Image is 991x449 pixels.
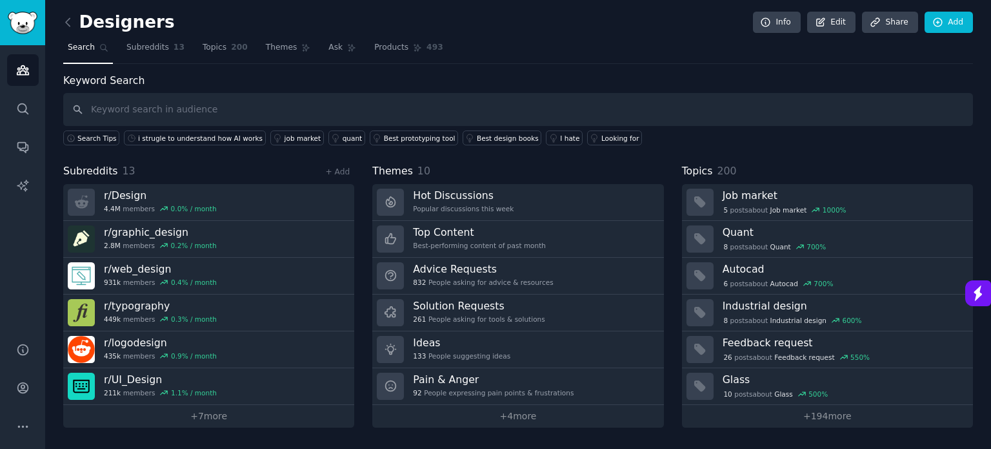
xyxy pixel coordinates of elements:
[372,405,663,428] a: +4more
[171,351,217,360] div: 0.9 % / month
[723,225,964,239] h3: Quant
[63,405,354,428] a: +7more
[723,373,964,386] h3: Glass
[266,42,297,54] span: Themes
[723,241,827,253] div: post s about
[723,353,732,362] span: 26
[413,299,545,313] h3: Solution Requests
[842,316,861,325] div: 600 %
[413,388,421,397] span: 92
[104,204,217,213] div: members
[171,241,217,250] div: 0.2 % / month
[104,241,121,250] span: 2.8M
[285,134,321,143] div: job market
[413,336,510,350] h3: Ideas
[104,315,121,324] span: 449k
[104,225,217,239] h3: r/ graphic_design
[104,336,217,350] h3: r/ logodesign
[374,42,408,54] span: Products
[104,189,217,202] h3: r/ Design
[68,299,95,326] img: typography
[68,225,95,253] img: graphic_design
[63,12,175,33] h2: Designers
[413,315,545,324] div: People asking for tools & solutions
[413,351,426,360] span: 133
[723,278,834,289] div: post s about
[63,295,354,331] a: r/typography449kmembers0.3% / month
[370,37,447,64] a: Products493
[723,279,728,288] span: 6
[63,368,354,405] a: r/UI_Design211kmembers1.1% / month
[261,37,315,64] a: Themes
[560,134,579,143] div: I hate
[126,42,169,54] span: Subreddits
[413,351,510,360] div: People suggesting ideas
[546,131,583,145] a: I hate
[682,221,973,258] a: Quant8postsaboutQuant700%
[63,74,145,87] label: Keyword Search
[682,184,973,221] a: Job market5postsaboutJob market1000%
[774,353,834,362] span: Feedback request
[384,134,455,143] div: Best prototyping tool
[63,131,119,145] button: Search Tips
[372,368,663,405] a: Pain & Anger92People expressing pain points & frustrations
[171,388,217,397] div: 1.1 % / month
[723,336,964,350] h3: Feedback request
[723,390,732,399] span: 10
[682,405,973,428] a: +194more
[138,134,263,143] div: i strugle to understand how AI works
[417,165,430,177] span: 10
[328,131,365,145] a: quant
[723,315,863,326] div: post s about
[63,258,354,295] a: r/web_design931kmembers0.4% / month
[413,388,574,397] div: People expressing pain points & frustrations
[198,37,252,64] a: Topics200
[770,279,798,288] span: Autocad
[753,12,801,34] a: Info
[723,351,871,363] div: post s about
[171,278,217,287] div: 0.4 % / month
[413,373,574,386] h3: Pain & Anger
[122,37,189,64] a: Subreddits13
[413,225,546,239] h3: Top Content
[806,242,826,251] div: 700 %
[372,163,413,180] span: Themes
[723,388,829,400] div: post s about
[63,37,113,64] a: Search
[77,134,117,143] span: Search Tips
[587,131,642,145] a: Looking for
[63,163,118,180] span: Subreddits
[63,221,354,258] a: r/graphic_design2.8Mmembers0.2% / month
[104,373,217,386] h3: r/ UI_Design
[477,134,539,143] div: Best design books
[823,205,846,214] div: 1000 %
[8,12,37,34] img: GummySearch logo
[372,221,663,258] a: Top ContentBest-performing content of past month
[850,353,870,362] div: 550 %
[862,12,917,34] a: Share
[426,42,443,54] span: 493
[104,262,217,276] h3: r/ web_design
[682,295,973,331] a: Industrial design8postsaboutIndustrial design600%
[104,388,217,397] div: members
[413,262,553,276] h3: Advice Requests
[171,204,217,213] div: 0.0 % / month
[104,351,217,360] div: members
[328,42,343,54] span: Ask
[723,262,964,276] h3: Autocad
[807,12,856,34] a: Edit
[682,163,713,180] span: Topics
[413,204,514,213] div: Popular discussions this week
[413,189,514,202] h3: Hot Discussions
[723,204,848,216] div: post s about
[413,278,426,287] span: 832
[104,299,217,313] h3: r/ typography
[682,258,973,295] a: Autocad6postsaboutAutocad700%
[68,373,95,400] img: UI_Design
[325,167,350,176] a: + Add
[723,316,728,325] span: 8
[123,165,135,177] span: 13
[717,165,736,177] span: 200
[770,316,826,325] span: Industrial design
[413,241,546,250] div: Best-performing content of past month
